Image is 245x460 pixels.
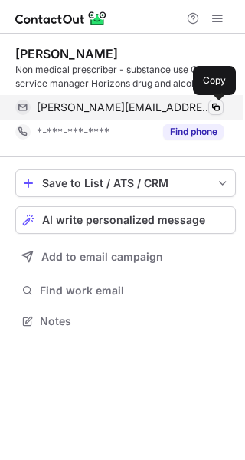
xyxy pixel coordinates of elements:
div: Non medical prescriber - substance use Clinical service manager Horizons drug and alcohol service... [15,63,236,90]
span: [PERSON_NAME][EMAIL_ADDRESS][PERSON_NAME][DOMAIN_NAME] [37,100,212,114]
div: [PERSON_NAME] [15,46,118,61]
div: Save to List / ATS / CRM [42,177,209,189]
span: Notes [40,314,230,328]
button: Reveal Button [163,124,224,140]
span: Find work email [40,284,230,297]
img: ContactOut v5.3.10 [15,9,107,28]
button: Find work email [15,280,236,301]
button: Add to email campaign [15,243,236,271]
span: AI write personalized message [42,214,205,226]
button: AI write personalized message [15,206,236,234]
span: Add to email campaign [41,251,163,263]
button: save-profile-one-click [15,169,236,197]
button: Notes [15,310,236,332]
